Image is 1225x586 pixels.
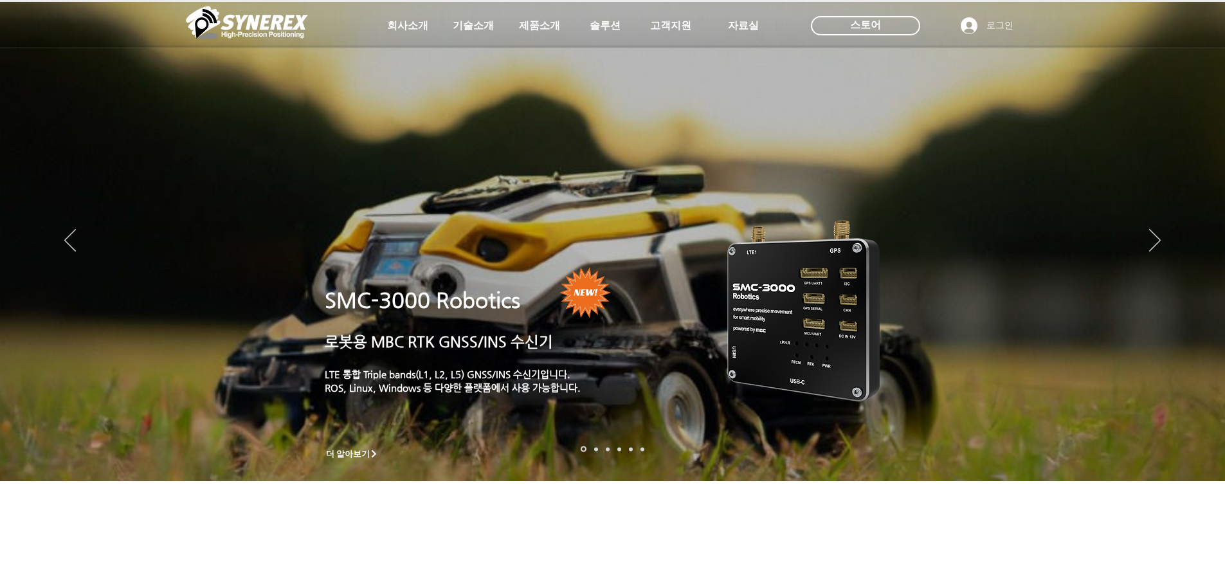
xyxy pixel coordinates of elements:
span: 스토어 [850,18,881,32]
a: 회사소개 [376,13,440,39]
span: 회사소개 [387,19,428,33]
a: 고객지원 [639,13,703,39]
nav: 슬라이드 [577,446,648,452]
span: 로그인 [982,19,1018,32]
button: 다음 [1149,229,1161,253]
span: 더 알아보기 [326,448,370,460]
a: 로봇 [629,447,633,451]
a: 자율주행 [617,447,621,451]
span: 고객지원 [650,19,691,33]
span: 자료실 [728,19,759,33]
a: 로봇용 MBC RTK GNSS/INS 수신기 [325,333,553,350]
button: 이전 [64,229,76,253]
div: 스토어 [811,16,920,35]
a: 솔루션 [573,13,637,39]
span: 솔루션 [590,19,621,33]
a: 로봇- SMC 2000 [581,446,586,452]
a: 측량 IoT [606,447,610,451]
a: 더 알아보기 [320,446,385,462]
a: 제품소개 [507,13,572,39]
a: 정밀농업 [640,447,644,451]
img: KakaoTalk_20241224_155801212.png [709,201,899,417]
a: 드론 8 - SMC 2000 [594,447,598,451]
img: 씨너렉스_White_simbol_대지 1.png [186,3,308,42]
a: LTE 통합 Triple bands(L1, L2, L5) GNSS/INS 수신기입니다. [325,369,570,380]
a: SMC-3000 Robotics [325,288,520,313]
a: 자료실 [711,13,776,39]
span: 기술소개 [453,19,494,33]
a: 기술소개 [441,13,505,39]
span: 제품소개 [519,19,560,33]
button: 로그인 [952,14,1022,38]
a: ROS, Linux, Windows 등 다양한 플랫폼에서 사용 가능합니다. [325,382,581,393]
